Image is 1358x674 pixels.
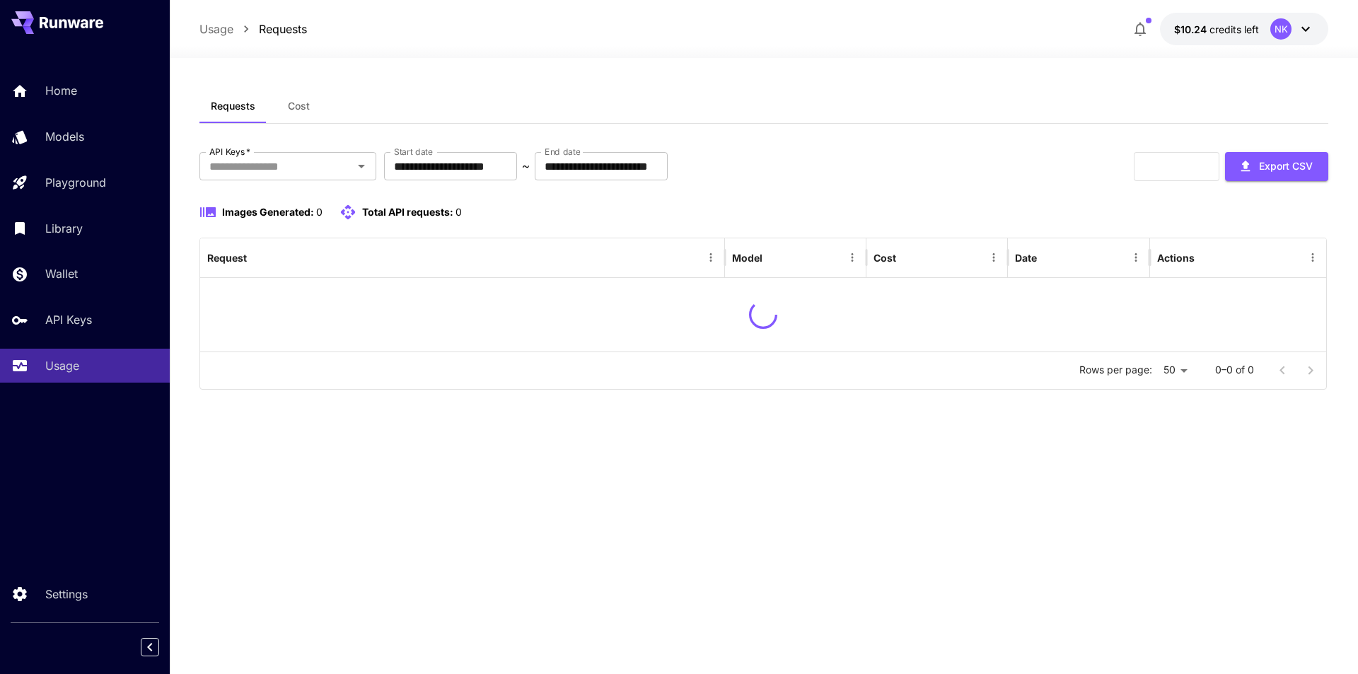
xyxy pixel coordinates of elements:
[394,146,433,158] label: Start date
[45,82,77,99] p: Home
[248,248,268,267] button: Sort
[199,21,233,37] a: Usage
[984,248,1004,267] button: Menu
[45,357,79,374] p: Usage
[211,100,255,112] span: Requests
[141,638,159,656] button: Collapse sidebar
[45,265,78,282] p: Wallet
[1225,152,1328,181] button: Export CSV
[45,586,88,603] p: Settings
[898,248,917,267] button: Sort
[545,146,580,158] label: End date
[1038,248,1058,267] button: Sort
[45,174,106,191] p: Playground
[842,248,862,267] button: Menu
[764,248,784,267] button: Sort
[455,206,462,218] span: 0
[1157,252,1195,264] div: Actions
[1174,23,1209,35] span: $10.24
[522,158,530,175] p: ~
[1015,252,1037,264] div: Date
[45,311,92,328] p: API Keys
[1209,23,1259,35] span: credits left
[1158,360,1192,380] div: 50
[1174,22,1259,37] div: $10.2358
[1079,363,1152,377] p: Rows per page:
[316,206,323,218] span: 0
[259,21,307,37] a: Requests
[209,146,250,158] label: API Keys
[222,206,314,218] span: Images Generated:
[362,206,453,218] span: Total API requests:
[45,220,83,237] p: Library
[1303,248,1323,267] button: Menu
[199,21,307,37] nav: breadcrumb
[701,248,721,267] button: Menu
[151,634,170,660] div: Collapse sidebar
[1270,18,1292,40] div: NK
[45,128,84,145] p: Models
[732,252,762,264] div: Model
[352,156,371,176] button: Open
[874,252,896,264] div: Cost
[1160,13,1328,45] button: $10.2358NK
[1126,248,1146,267] button: Menu
[288,100,310,112] span: Cost
[207,252,247,264] div: Request
[1215,363,1254,377] p: 0–0 of 0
